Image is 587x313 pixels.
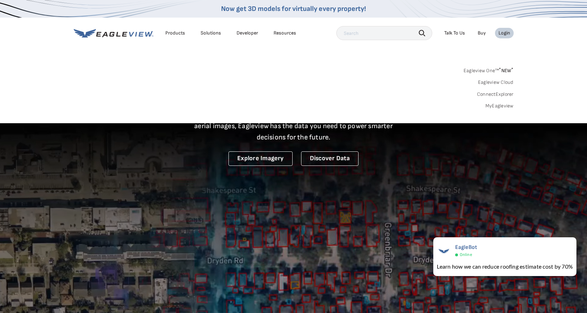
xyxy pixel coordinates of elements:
[221,5,366,13] a: Now get 3D models for virtually every property!
[455,244,477,251] span: EagleBot
[478,79,514,86] a: Eagleview Cloud
[464,65,514,74] a: Eagleview One™*NEW*
[201,30,221,36] div: Solutions
[477,91,514,98] a: ConnectExplorer
[237,30,258,36] a: Developer
[165,30,185,36] div: Products
[274,30,296,36] div: Resources
[186,109,402,143] p: A new era starts here. Built on more than 3.5 billion high-resolution aerial images, Eagleview ha...
[460,252,472,257] span: Online
[437,244,451,258] img: EagleBot
[437,262,573,271] div: Learn how we can reduce roofing estimate cost by 70%
[228,151,293,166] a: Explore Imagery
[478,30,486,36] a: Buy
[499,30,510,36] div: Login
[499,68,513,74] span: NEW
[336,26,432,40] input: Search
[444,30,465,36] div: Talk To Us
[301,151,359,166] a: Discover Data
[485,103,514,109] a: MyEagleview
